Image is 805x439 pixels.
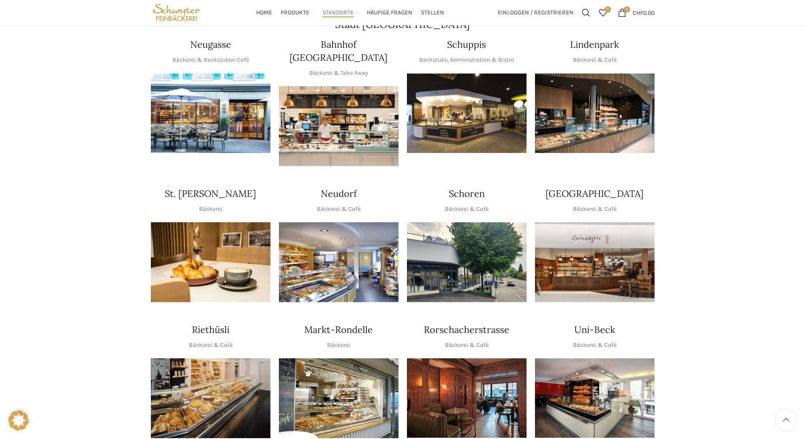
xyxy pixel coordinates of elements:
[207,4,493,21] div: Main navigation
[535,358,655,438] img: rechts_09-1
[535,222,655,302] div: 1 / 1
[573,205,617,214] p: Bäckerei & Café
[165,187,256,200] h4: St. [PERSON_NAME]
[445,205,488,214] p: Bäckerei & Café
[192,323,229,336] h4: Riethüsli
[189,341,232,350] p: Bäckerei & Café
[317,205,360,214] p: Bäckerei & Café
[407,74,527,153] div: 1 / 1
[151,19,655,30] h2: Stadt [GEOGRAPHIC_DATA]
[279,358,398,438] img: Rondelle_1
[421,4,444,21] a: Stellen
[367,9,412,17] span: Häufige Fragen
[281,9,309,17] span: Produkte
[633,9,643,16] span: CHF
[535,358,655,438] div: 1 / 1
[535,222,655,302] img: Schwyter-1800x900
[172,55,249,65] p: Bäckerei & Backstuben Café
[775,409,797,431] a: Scroll to top button
[633,9,655,16] bdi: 0.00
[151,358,270,438] div: 1 / 1
[367,4,412,21] a: Häufige Fragen
[151,358,270,438] img: Riethüsli-2
[322,4,358,21] a: Standorte
[498,10,573,16] span: Einloggen / Registrieren
[407,358,527,438] div: 1 / 2
[281,4,314,21] a: Produkte
[322,9,354,17] span: Standorte
[190,38,231,51] h4: Neugasse
[407,222,527,302] div: 1 / 1
[574,323,615,336] h4: Uni-Beck
[321,187,357,200] h4: Neudorf
[421,9,444,17] span: Stellen
[535,74,655,153] div: 1 / 1
[304,323,373,336] h4: Markt-Rondelle
[605,6,611,13] span: 0
[494,4,578,21] a: Einloggen / Registrieren
[279,222,398,302] img: Neudorf_1
[614,4,659,21] a: 0 CHF0.00
[151,74,270,153] div: 1 / 1
[279,222,398,302] div: 1 / 1
[151,74,270,153] img: Neugasse
[151,222,270,302] img: schwyter-23
[279,86,398,166] div: 1 / 1
[279,86,398,166] img: Bahnhof St. Gallen
[447,38,486,51] h4: Schuppis
[151,222,270,302] div: 1 / 1
[309,68,368,78] p: Bäckerei & Take Away
[279,38,398,64] h4: Bahnhof [GEOGRAPHIC_DATA]
[570,38,619,51] h4: Lindenpark
[595,4,611,21] div: Meine Wunschliste
[199,205,222,214] p: Bäckerei
[546,187,644,200] h4: [GEOGRAPHIC_DATA]
[407,358,527,438] img: Rorschacherstrasse
[419,55,514,65] p: Backstube, Administration & Bistro
[595,4,611,21] a: 0
[535,74,655,153] img: 017-e1571925257345
[256,4,272,21] a: Home
[256,9,272,17] span: Home
[407,222,527,302] img: 0842cc03-b884-43c1-a0c9-0889ef9087d6 copy
[578,4,595,21] a: Suchen
[407,74,527,153] img: 150130-Schwyter-013
[445,341,488,350] p: Bäckerei & Café
[151,8,203,16] a: Site logo
[424,323,509,336] h4: Rorschacherstrasse
[573,341,617,350] p: Bäckerei & Café
[624,6,630,13] span: 0
[573,55,617,65] p: Bäckerei & Café
[279,358,398,438] div: 1 / 1
[327,341,350,350] p: Bäckerei
[449,187,485,200] h4: Schoren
